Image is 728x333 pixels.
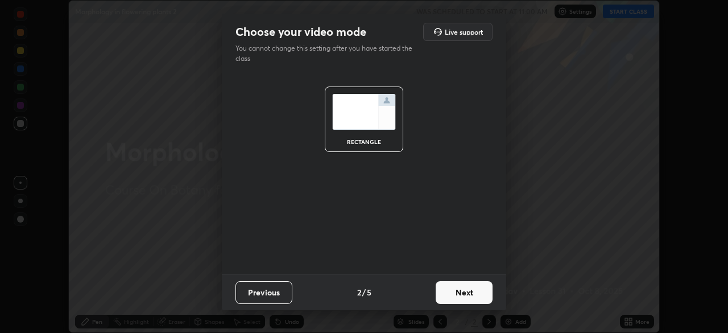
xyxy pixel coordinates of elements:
[235,24,366,39] h2: Choose your video mode
[235,43,420,64] p: You cannot change this setting after you have started the class
[235,281,292,304] button: Previous
[445,28,483,35] h5: Live support
[362,286,366,298] h4: /
[367,286,371,298] h4: 5
[341,139,387,145] div: rectangle
[436,281,493,304] button: Next
[332,94,396,130] img: normalScreenIcon.ae25ed63.svg
[357,286,361,298] h4: 2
